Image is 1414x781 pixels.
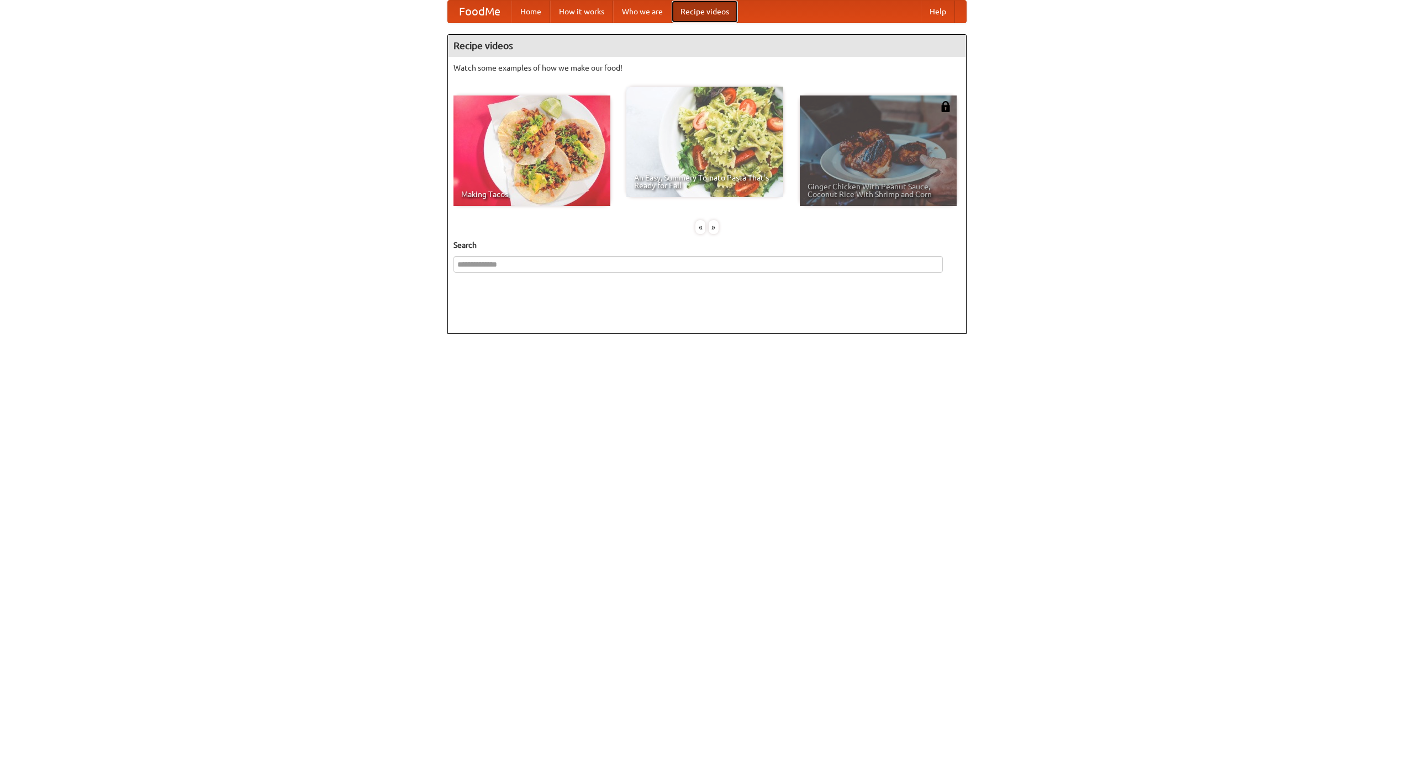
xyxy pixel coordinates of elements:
h4: Recipe videos [448,35,966,57]
a: Making Tacos [453,95,610,206]
a: Who we are [613,1,672,23]
span: An Easy, Summery Tomato Pasta That's Ready for Fall [634,174,775,189]
div: « [695,220,705,234]
div: » [709,220,719,234]
a: Recipe videos [672,1,738,23]
span: Making Tacos [461,190,603,198]
p: Watch some examples of how we make our food! [453,62,961,73]
a: Home [511,1,550,23]
a: How it works [550,1,613,23]
a: An Easy, Summery Tomato Pasta That's Ready for Fall [626,87,783,197]
a: FoodMe [448,1,511,23]
a: Help [921,1,955,23]
img: 483408.png [940,101,951,112]
h5: Search [453,240,961,251]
